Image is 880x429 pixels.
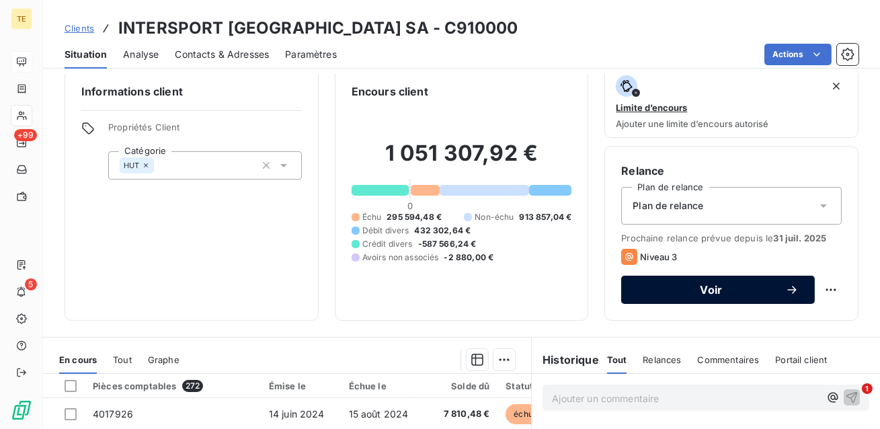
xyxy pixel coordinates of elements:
[11,399,32,421] img: Logo LeanPay
[475,211,514,223] span: Non-échu
[81,83,302,100] h6: Informations client
[59,354,97,365] span: En cours
[65,23,94,34] span: Clients
[154,159,165,171] input: Ajouter une valeur
[113,354,132,365] span: Tout
[520,211,572,223] span: 913 857,04 €
[532,352,599,368] h6: Historique
[506,381,546,391] div: Statut
[387,211,442,223] span: 295 594,48 €
[124,161,139,169] span: HUT
[607,354,627,365] span: Tout
[773,233,826,243] span: 31 juil. 2025
[621,233,842,243] span: Prochaine relance prévue depuis le
[352,83,428,100] h6: Encours client
[424,407,489,421] span: 7 810,48 €
[407,200,413,211] span: 0
[506,404,546,424] span: échue
[352,140,572,180] h2: 1 051 307,92 €
[269,408,325,420] span: 14 juin 2024
[25,278,37,290] span: 5
[362,238,413,250] span: Crédit divers
[175,48,269,61] span: Contacts & Adresses
[123,48,159,61] span: Analyse
[269,381,333,391] div: Émise le
[637,284,785,295] span: Voir
[764,44,832,65] button: Actions
[148,354,179,365] span: Graphe
[616,102,687,113] span: Limite d’encours
[616,118,768,129] span: Ajouter une limite d’encours autorisé
[108,122,302,141] span: Propriétés Client
[698,354,760,365] span: Commentaires
[633,199,703,212] span: Plan de relance
[349,408,409,420] span: 15 août 2024
[418,238,477,250] span: -587 566,24 €
[362,211,382,223] span: Échu
[640,251,677,262] span: Niveau 3
[424,381,489,391] div: Solde dû
[834,383,867,416] iframe: Intercom live chat
[775,354,827,365] span: Portail client
[349,381,409,391] div: Échue le
[643,354,681,365] span: Relances
[414,225,471,237] span: 432 302,64 €
[11,8,32,30] div: TE
[118,16,518,40] h3: INTERSPORT [GEOGRAPHIC_DATA] SA - C910000
[444,251,494,264] span: -2 880,00 €
[604,67,858,138] button: Limite d’encoursAjouter une limite d’encours autorisé
[65,48,107,61] span: Situation
[862,383,873,394] span: 1
[14,129,37,141] span: +99
[621,163,842,179] h6: Relance
[65,22,94,35] a: Clients
[362,225,409,237] span: Débit divers
[93,380,253,392] div: Pièces comptables
[621,276,815,304] button: Voir
[182,380,203,392] span: 272
[285,48,337,61] span: Paramètres
[93,408,133,420] span: 4017926
[362,251,439,264] span: Avoirs non associés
